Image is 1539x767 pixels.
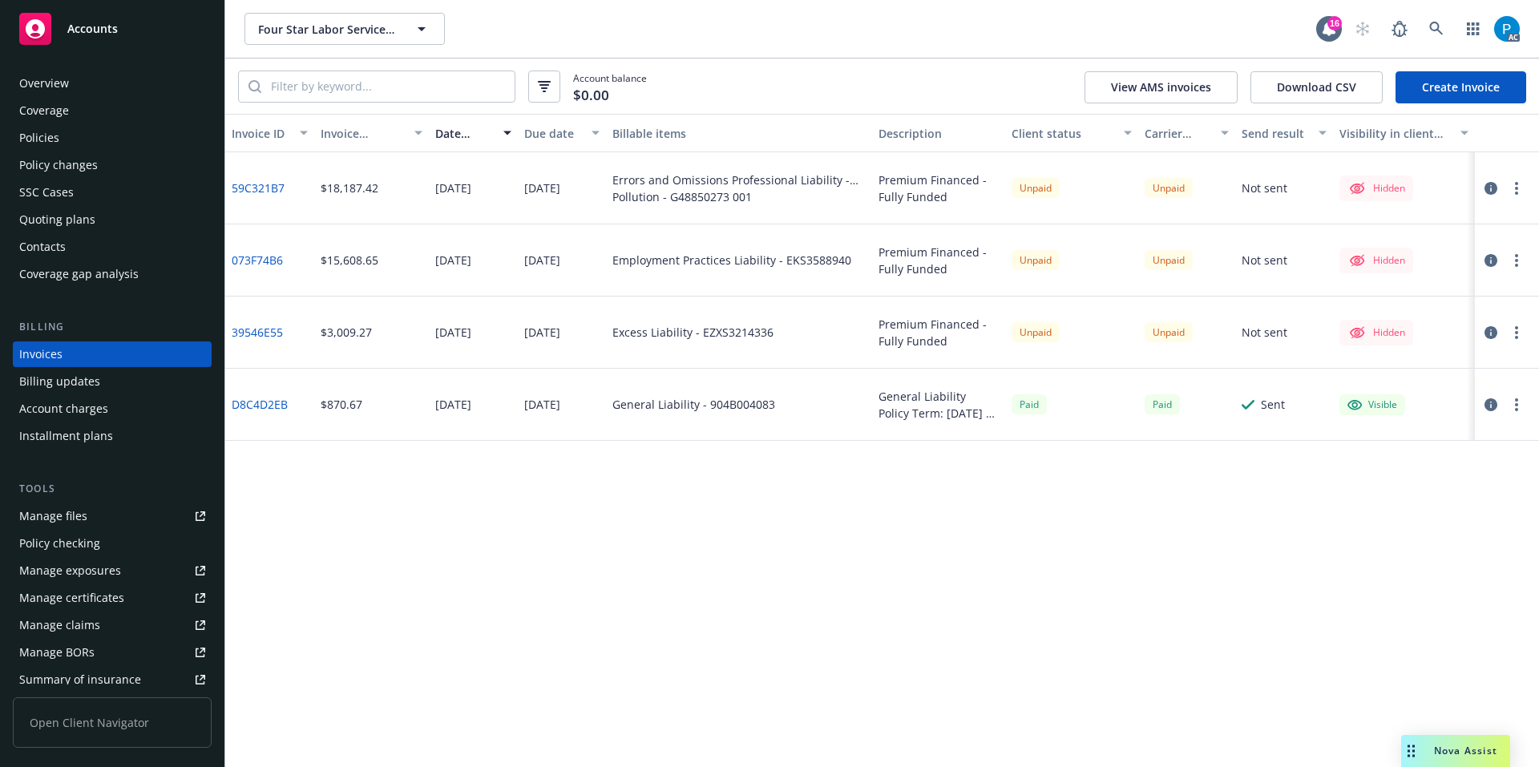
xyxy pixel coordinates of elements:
[1420,13,1452,45] a: Search
[321,324,372,341] div: $3,009.27
[19,396,108,422] div: Account charges
[13,531,212,556] a: Policy checking
[435,252,471,268] div: [DATE]
[1242,324,1287,341] div: Not sent
[13,98,212,123] a: Coverage
[19,667,141,692] div: Summary of insurance
[1012,250,1060,270] div: Unpaid
[1261,396,1285,413] div: Sent
[321,396,362,413] div: $870.67
[1145,394,1180,414] div: Paid
[19,71,69,96] div: Overview
[13,369,212,394] a: Billing updates
[1333,114,1475,152] button: Visibility in client dash
[19,558,121,583] div: Manage exposures
[518,114,607,152] button: Due date
[573,85,609,106] span: $0.00
[1145,178,1193,198] div: Unpaid
[232,324,283,341] a: 39546E55
[612,172,866,188] div: Errors and Omissions Professional Liability - CPPLMEO25002200
[1235,114,1333,152] button: Send result
[13,585,212,611] a: Manage certificates
[879,316,999,349] div: Premium Financed - Fully Funded
[232,125,290,142] div: Invoice ID
[258,21,397,38] span: Four Star Labor Services, Inc
[435,180,471,196] div: [DATE]
[1005,114,1138,152] button: Client status
[872,114,1005,152] button: Description
[13,423,212,449] a: Installment plans
[13,481,212,497] div: Tools
[879,172,999,205] div: Premium Financed - Fully Funded
[232,396,288,413] a: D8C4D2EB
[1145,322,1193,342] div: Unpaid
[19,341,63,367] div: Invoices
[524,252,560,268] div: [DATE]
[314,114,430,152] button: Invoice amount
[232,252,283,268] a: 073F74B6
[1145,250,1193,270] div: Unpaid
[19,180,74,205] div: SSC Cases
[1250,71,1383,103] button: Download CSV
[606,114,872,152] button: Billable items
[244,13,445,45] button: Four Star Labor Services, Inc
[1012,322,1060,342] div: Unpaid
[612,125,866,142] div: Billable items
[1339,125,1451,142] div: Visibility in client dash
[879,244,999,277] div: Premium Financed - Fully Funded
[1383,13,1416,45] a: Report a Bug
[13,207,212,232] a: Quoting plans
[321,125,406,142] div: Invoice amount
[19,612,100,638] div: Manage claims
[524,125,583,142] div: Due date
[13,234,212,260] a: Contacts
[13,341,212,367] a: Invoices
[1347,179,1405,198] div: Hidden
[1327,16,1342,30] div: 16
[13,261,212,287] a: Coverage gap analysis
[1012,125,1114,142] div: Client status
[429,114,518,152] button: Date issued
[13,667,212,692] a: Summary of insurance
[1012,394,1047,414] div: Paid
[19,98,69,123] div: Coverage
[612,188,866,205] div: Pollution - G48850273 001
[232,180,285,196] a: 59C321B7
[1347,251,1405,270] div: Hidden
[19,531,100,556] div: Policy checking
[13,152,212,178] a: Policy changes
[13,612,212,638] a: Manage claims
[13,503,212,529] a: Manage files
[1242,252,1287,268] div: Not sent
[19,261,139,287] div: Coverage gap analysis
[1396,71,1526,103] a: Create Invoice
[1401,735,1421,767] div: Drag to move
[19,423,113,449] div: Installment plans
[612,252,851,268] div: Employment Practices Liability - EKS3588940
[1138,114,1236,152] button: Carrier status
[13,558,212,583] a: Manage exposures
[261,71,515,102] input: Filter by keyword...
[19,125,59,151] div: Policies
[1242,125,1309,142] div: Send result
[1012,178,1060,198] div: Unpaid
[573,71,647,101] span: Account balance
[1085,71,1238,103] button: View AMS invoices
[879,125,999,142] div: Description
[1145,125,1212,142] div: Carrier status
[13,396,212,422] a: Account charges
[1494,16,1520,42] img: photo
[13,125,212,151] a: Policies
[19,234,66,260] div: Contacts
[19,152,98,178] div: Policy changes
[524,396,560,413] div: [DATE]
[612,396,775,413] div: General Liability - 904B004083
[67,22,118,35] span: Accounts
[1457,13,1489,45] a: Switch app
[19,503,87,529] div: Manage files
[612,324,774,341] div: Excess Liability - EZXS3214336
[225,114,314,152] button: Invoice ID
[1347,398,1397,412] div: Visible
